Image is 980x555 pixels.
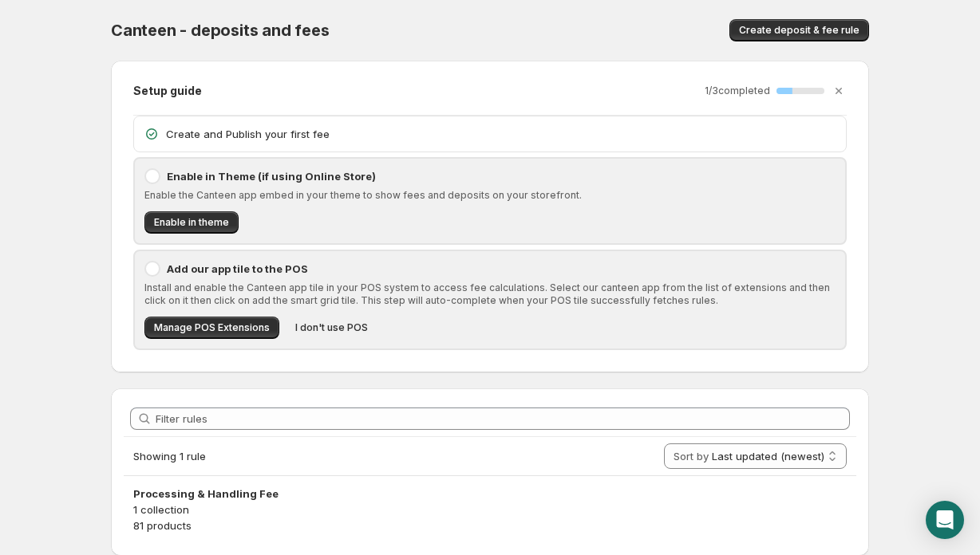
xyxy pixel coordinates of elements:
span: Canteen - deposits and fees [111,21,330,40]
span: Showing 1 rule [133,450,206,462]
p: 81 products [133,518,847,533]
p: Install and enable the Canteen app tile in your POS system to access fee calculations. Select our... [144,281,836,307]
button: Enable in theme [144,211,239,234]
h2: Setup guide [133,83,202,99]
button: Manage POS Extensions [144,317,279,339]
span: I don't use POS [295,321,368,334]
button: I don't use POS [286,317,377,339]
div: Open Intercom Messenger [926,501,964,539]
span: Enable in theme [154,216,229,229]
input: Filter rules [156,407,850,430]
p: Create and Publish your first fee [166,126,836,142]
button: Dismiss setup guide [828,80,850,102]
p: 1 / 3 completed [705,85,770,97]
p: 1 collection [133,502,847,518]
span: Manage POS Extensions [154,321,270,334]
p: Enable in Theme (if using Online Store) [167,168,836,184]
button: Create deposit & fee rule [729,19,869,41]
h3: Processing & Handling Fee [133,486,847,502]
p: Enable the Canteen app embed in your theme to show fees and deposits on your storefront. [144,189,836,202]
span: Create deposit & fee rule [739,24,859,37]
p: Add our app tile to the POS [167,261,836,277]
